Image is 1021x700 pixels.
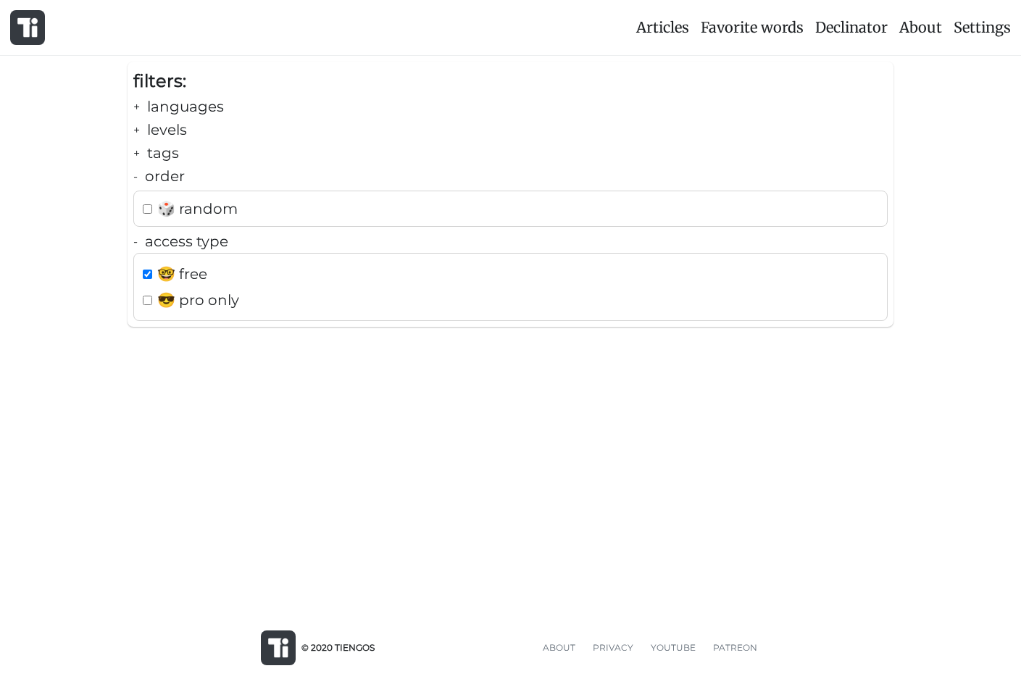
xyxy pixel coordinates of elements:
[133,230,888,253] div: access type
[268,638,288,658] img: logo
[4,4,51,51] a: logo
[584,641,642,654] a: PRIVACY
[899,18,942,36] span: About
[301,641,375,654] span: © 2020 TIENGOS
[642,641,704,654] a: YOUTUBE
[133,141,888,164] div: tags
[636,18,689,36] span: Articles
[133,170,138,183] b: -
[704,641,766,654] a: PATREON
[157,197,238,220] span: 🎲 random
[534,641,584,654] a: ABOUT
[133,164,888,188] div: order
[713,642,757,653] span: PATREON
[701,18,804,36] span: Favorite words
[954,18,1011,36] span: Settings
[543,642,575,653] span: ABOUT
[133,123,140,137] b: +
[157,262,207,286] span: 🤓 free
[133,95,888,118] div: languages
[133,100,140,114] b: +
[133,146,140,160] b: +
[17,17,38,38] img: logo
[157,288,239,312] span: 😎 pro only
[815,18,888,36] span: Declinator
[651,642,696,653] span: YOUTUBE
[133,118,888,141] div: levels
[593,642,633,653] span: PRIVACY
[133,235,138,249] b: -
[133,67,888,95] div: filters:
